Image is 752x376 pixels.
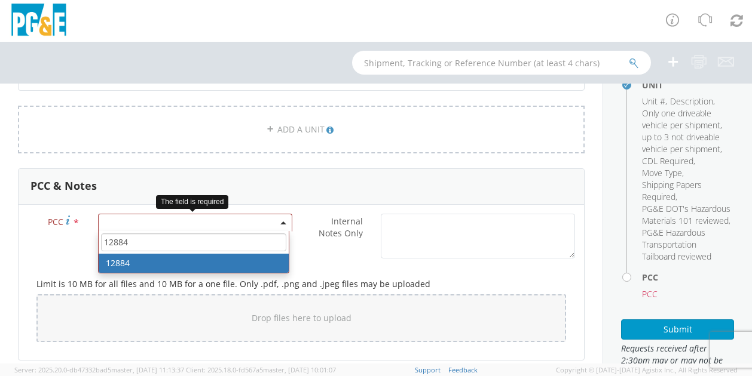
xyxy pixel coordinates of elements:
[30,180,97,192] h3: PCC & Notes
[319,215,363,239] span: Internal Notes Only
[642,167,682,178] span: Move Type
[415,365,441,374] a: Support
[111,365,184,374] span: master, [DATE] 11:13:37
[642,107,722,155] span: Only one driveable vehicle per shipment, up to 3 not driveable vehicle per shipment
[18,106,585,153] a: ADD A UNIT
[642,227,711,262] span: PG&E Hazardous Transportation Tailboard reviewed
[642,203,731,227] li: ,
[263,365,336,374] span: master, [DATE] 10:01:07
[642,203,730,226] span: PG&E DOT's Hazardous Materials 101 reviewed
[352,51,651,75] input: Shipment, Tracking or Reference Number (at least 4 chars)
[642,167,684,179] li: ,
[642,81,734,90] h4: Unit
[14,365,184,374] span: Server: 2025.20.0-db47332bad5
[642,179,702,202] span: Shipping Papers Required
[642,273,734,282] h4: PCC
[642,179,731,203] li: ,
[48,216,63,227] span: PCC
[621,319,734,340] button: Submit
[252,312,351,323] span: Drop files here to upload
[642,155,693,167] span: CDL Required
[670,95,715,107] li: ,
[642,288,658,300] span: PCC
[36,279,566,288] h5: Limit is 10 MB for all files and 10 MB for a one file. Only .pdf, .png and .jpeg files may be upl...
[642,95,665,107] span: Unit #
[448,365,478,374] a: Feedback
[642,107,731,155] li: ,
[670,95,713,107] span: Description
[9,4,69,39] img: pge-logo-06675f144f4cfa6a6814.png
[156,195,228,209] div: The field is required
[186,365,336,374] span: Client: 2025.18.0-fd567a5
[642,95,667,107] li: ,
[556,365,738,375] span: Copyright © [DATE]-[DATE] Agistix Inc., All Rights Reserved
[642,155,695,167] li: ,
[99,254,288,273] li: 12884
